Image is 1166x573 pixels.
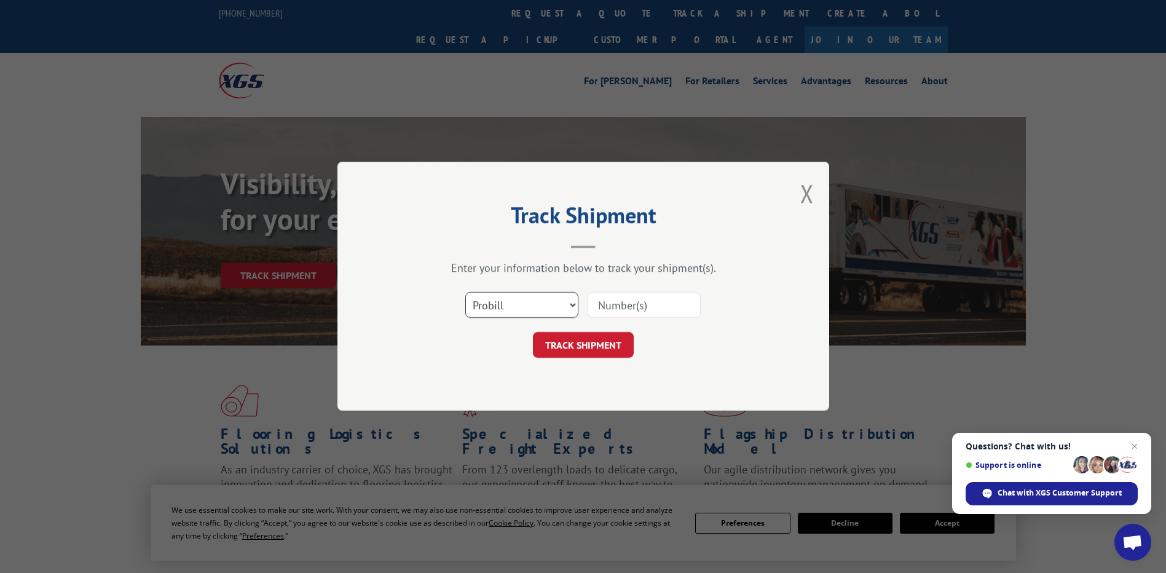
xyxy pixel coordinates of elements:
[966,460,1069,470] span: Support is online
[1114,524,1151,561] a: Open chat
[998,488,1122,499] span: Chat with XGS Customer Support
[588,293,701,318] input: Number(s)
[966,441,1138,451] span: Questions? Chat with us!
[966,482,1138,505] span: Chat with XGS Customer Support
[533,333,634,358] button: TRACK SHIPMENT
[800,177,814,210] button: Close modal
[399,207,768,230] h2: Track Shipment
[399,261,768,275] div: Enter your information below to track your shipment(s).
